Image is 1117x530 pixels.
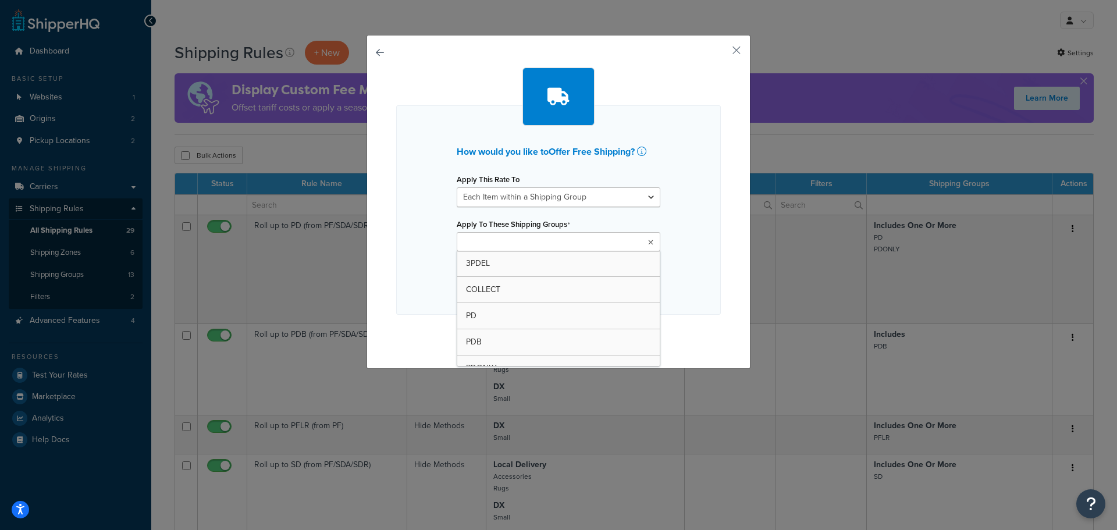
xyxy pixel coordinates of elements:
a: COLLECT [457,277,660,303]
span: 3PDEL [466,257,490,269]
a: PD [457,303,660,329]
label: Apply This Rate To [457,175,520,184]
span: PDB [466,336,482,348]
h2: How would you like to Offer Free Shipping ? [457,147,660,157]
a: PDONLY [457,355,660,381]
button: Open Resource Center [1076,489,1105,518]
a: PDB [457,329,660,355]
span: COLLECT [466,283,500,296]
a: 3PDEL [457,251,660,276]
a: Learn more about setting up shipping rules [637,147,649,157]
span: PD [466,310,476,322]
label: Apply To These Shipping Groups [457,220,570,229]
span: PDONLY [466,362,497,374]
